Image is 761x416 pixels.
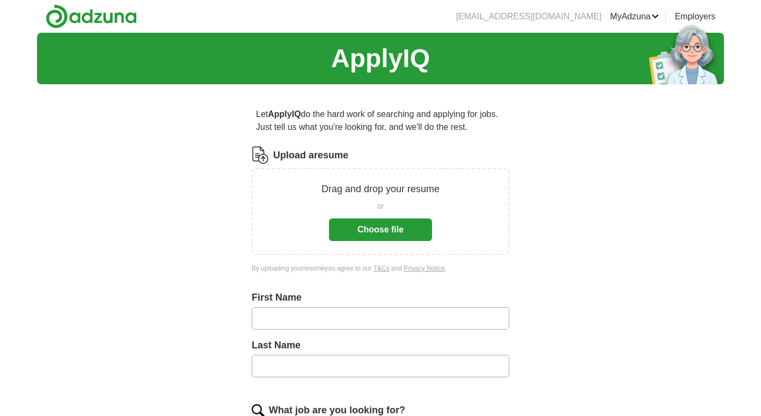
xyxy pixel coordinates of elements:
[404,265,445,272] a: Privacy Notice
[252,338,509,353] label: Last Name
[675,10,715,23] a: Employers
[252,264,509,273] div: By uploading your resume you agree to our and .
[331,39,430,78] h1: ApplyIQ
[456,10,602,23] li: [EMAIL_ADDRESS][DOMAIN_NAME]
[252,147,269,164] img: CV Icon
[321,182,440,196] p: Drag and drop your resume
[377,201,384,212] span: or
[329,218,432,241] button: Choose file
[252,290,509,305] label: First Name
[273,148,348,163] label: Upload a resume
[374,265,390,272] a: T&Cs
[252,104,509,138] p: Let do the hard work of searching and applying for jobs. Just tell us what you're looking for, an...
[46,4,137,28] img: Adzuna logo
[610,10,660,23] a: MyAdzuna
[268,110,301,119] strong: ApplyIQ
